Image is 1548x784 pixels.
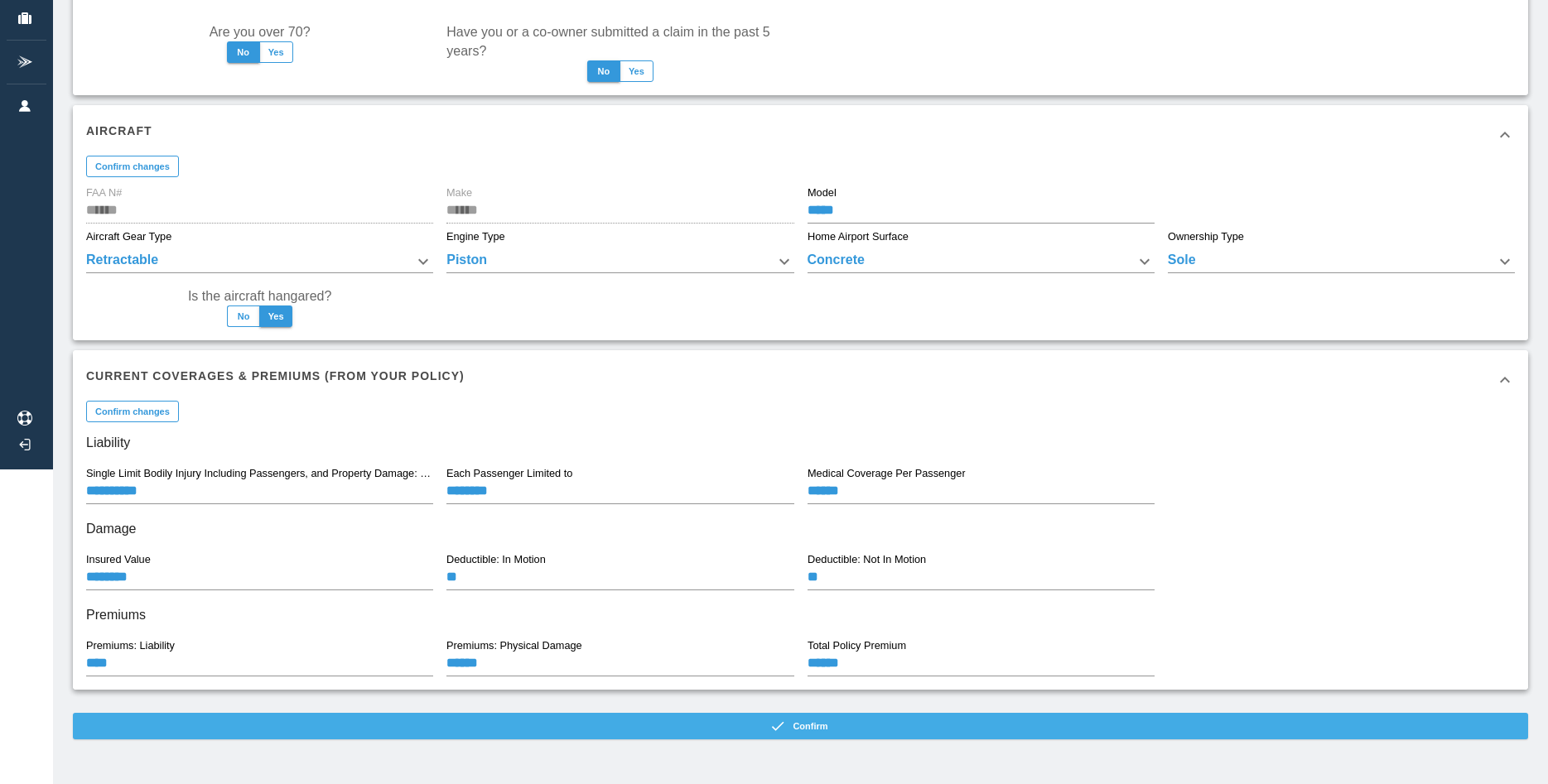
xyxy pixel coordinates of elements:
button: No [227,41,260,63]
div: Concrete [808,250,1155,273]
button: Confirm changes [86,156,179,177]
button: No [227,305,260,327]
label: Premiums: Liability [86,638,175,653]
label: Ownership Type [1168,229,1244,244]
button: Confirm changes [86,401,179,422]
div: Aircraft [73,105,1528,165]
label: Model [808,185,837,200]
h6: Premiums [86,604,1515,627]
label: Are you over 70? [210,22,311,41]
button: Yes [259,41,293,63]
label: Engine Type [446,229,505,244]
label: Aircraft Gear Type [86,229,171,244]
button: Confirm [73,713,1528,739]
h6: Liability [86,431,1515,455]
h6: Current Coverages & Premiums (from your policy) [86,367,465,385]
h6: Damage [86,517,1515,541]
label: Deductible: Not In Motion [808,552,926,567]
label: Home Airport Surface [808,229,909,244]
label: Is the aircraft hangared? [188,286,331,305]
button: Yes [259,305,292,327]
button: No [587,60,620,82]
label: Premiums: Physical Damage [446,638,582,653]
div: Retractable [86,250,433,273]
div: Current Coverages & Premiums (from your policy) [73,350,1528,410]
label: Insured Value [86,552,151,567]
label: Single Limit Bodily Injury Including Passengers, and Property Damage: Each Occurrence [86,466,432,481]
label: FAA N# [86,185,122,200]
div: Sole [1168,250,1515,273]
label: Make [446,185,472,200]
div: Piston [446,250,793,273]
label: Medical Coverage Per Passenger [808,466,966,481]
label: Total Policy Premium [808,638,906,653]
label: Deductible: In Motion [446,552,546,567]
button: Yes [620,60,653,82]
label: Each Passenger Limited to [446,466,572,481]
h6: Aircraft [86,122,152,140]
label: Have you or a co-owner submitted a claim in the past 5 years? [446,22,793,60]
